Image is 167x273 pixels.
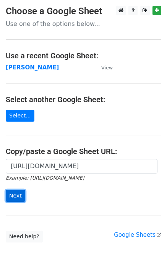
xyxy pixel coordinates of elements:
a: View [94,64,113,71]
h4: Select another Google Sheet: [6,95,161,104]
h4: Copy/paste a Google Sheet URL: [6,147,161,156]
a: Need help? [6,231,43,242]
small: Example: [URL][DOMAIN_NAME] [6,175,84,181]
input: Next [6,190,25,202]
small: View [101,65,113,71]
a: Google Sheets [114,231,161,238]
a: [PERSON_NAME] [6,64,59,71]
a: Select... [6,110,34,122]
h4: Use a recent Google Sheet: [6,51,161,60]
input: Paste your Google Sheet URL here [6,159,157,173]
iframe: Chat Widget [129,236,167,273]
h3: Choose a Google Sheet [6,6,161,17]
p: Use one of the options below... [6,20,161,28]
